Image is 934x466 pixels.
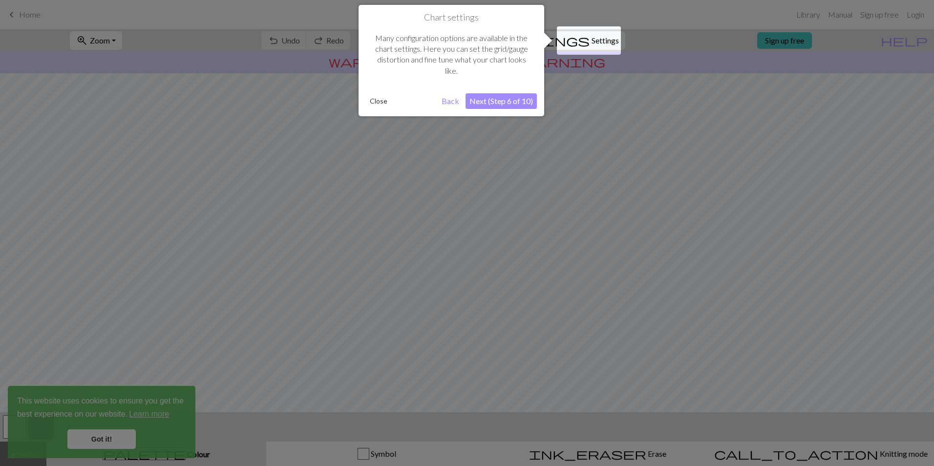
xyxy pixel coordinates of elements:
button: Close [366,94,391,108]
div: Chart settings [359,5,544,116]
h1: Chart settings [366,12,537,23]
button: Next (Step 6 of 10) [466,93,537,109]
button: Back [438,93,463,109]
div: Many configuration options are available in the chart settings. Here you can set the grid/gauge d... [366,23,537,86]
